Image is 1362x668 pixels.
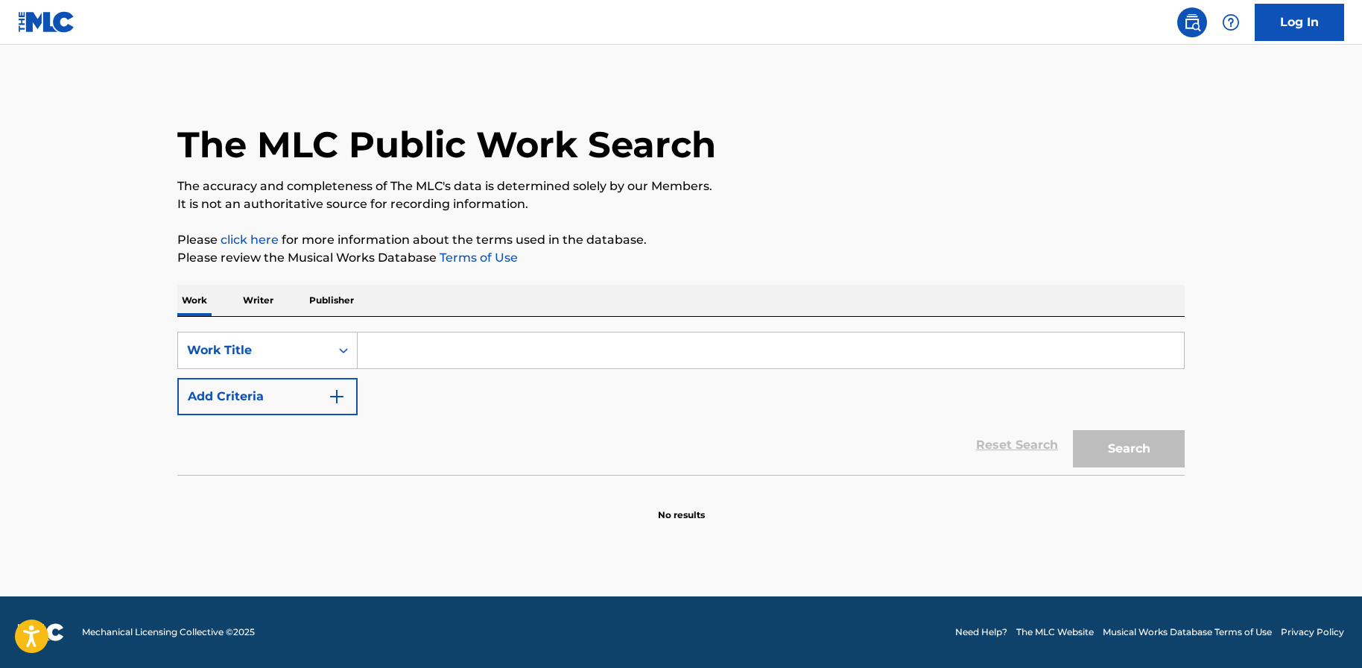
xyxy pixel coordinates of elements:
[82,626,255,639] span: Mechanical Licensing Collective © 2025
[177,378,358,415] button: Add Criteria
[1281,626,1344,639] a: Privacy Policy
[187,341,321,359] div: Work Title
[658,491,705,522] p: No results
[177,249,1185,267] p: Please review the Musical Works Database
[177,285,212,316] p: Work
[1016,626,1094,639] a: The MLC Website
[1216,7,1246,37] div: Help
[238,285,278,316] p: Writer
[1255,4,1344,41] a: Log In
[955,626,1007,639] a: Need Help?
[177,122,716,167] h1: The MLC Public Work Search
[221,233,279,247] a: click here
[177,231,1185,249] p: Please for more information about the terms used in the database.
[1183,13,1201,31] img: search
[177,177,1185,195] p: The accuracy and completeness of The MLC's data is determined solely by our Members.
[1177,7,1207,37] a: Public Search
[437,250,518,265] a: Terms of Use
[305,285,358,316] p: Publisher
[328,388,346,406] img: 9d2ae6d4665cec9f34b9.svg
[177,195,1185,213] p: It is not an authoritative source for recording information.
[18,11,75,33] img: MLC Logo
[1103,626,1272,639] a: Musical Works Database Terms of Use
[177,332,1185,475] form: Search Form
[1287,596,1362,668] iframe: Chat Widget
[18,623,64,641] img: logo
[1222,13,1240,31] img: help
